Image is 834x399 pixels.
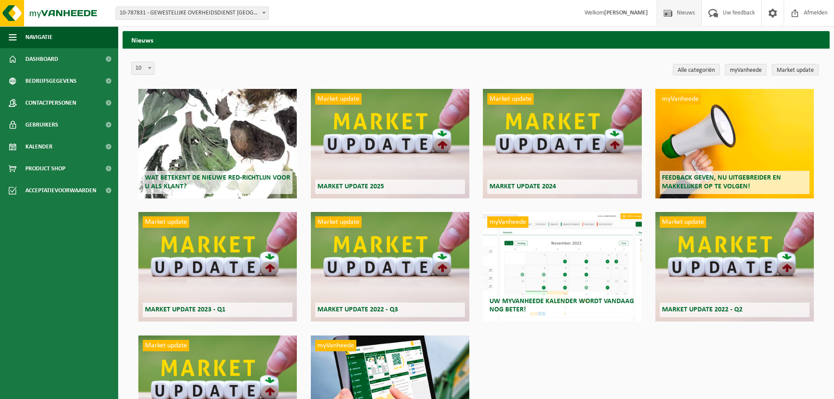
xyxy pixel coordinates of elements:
[138,89,297,198] a: Wat betekent de nieuwe RED-richtlijn voor u als klant?
[25,114,58,136] span: Gebruikers
[143,340,189,351] span: Market update
[25,48,58,70] span: Dashboard
[662,174,781,190] span: Feedback geven, nu uitgebreider en makkelijker op te volgen!
[487,216,528,228] span: myVanheede
[604,10,648,16] strong: [PERSON_NAME]
[489,298,634,313] span: Uw myVanheede kalender wordt vandaag nog beter!
[483,89,641,198] a: Market update Market update 2024
[315,216,362,228] span: Market update
[25,180,96,201] span: Acceptatievoorwaarden
[315,93,362,105] span: Market update
[145,174,290,190] span: Wat betekent de nieuwe RED-richtlijn voor u als klant?
[673,64,720,75] a: Alle categoriën
[145,306,225,313] span: Market update 2023 - Q1
[655,212,814,321] a: Market update Market update 2022 - Q2
[116,7,269,20] span: 10-787831 - GEWESTELIJKE OVERHEIDSDIENST BRUSSEL (BRUCEFO) - ANDERLECHT
[123,31,830,48] h2: Nieuws
[138,212,297,321] a: Market update Market update 2023 - Q1
[311,212,469,321] a: Market update Market update 2022 - Q3
[131,62,155,75] span: 10
[25,92,76,114] span: Contactpersonen
[317,183,384,190] span: Market update 2025
[143,216,189,228] span: Market update
[655,89,814,198] a: myVanheede Feedback geven, nu uitgebreider en makkelijker op te volgen!
[487,93,534,105] span: Market update
[25,26,53,48] span: Navigatie
[315,340,356,351] span: myVanheede
[116,7,268,19] span: 10-787831 - GEWESTELIJKE OVERHEIDSDIENST BRUSSEL (BRUCEFO) - ANDERLECHT
[132,62,154,74] span: 10
[317,306,398,313] span: Market update 2022 - Q3
[725,64,767,75] a: myVanheede
[25,136,53,158] span: Kalender
[660,216,706,228] span: Market update
[662,306,743,313] span: Market update 2022 - Q2
[483,212,641,321] a: myVanheede Uw myVanheede kalender wordt vandaag nog beter!
[311,89,469,198] a: Market update Market update 2025
[660,93,701,105] span: myVanheede
[772,64,819,75] a: Market update
[489,183,556,190] span: Market update 2024
[25,70,77,92] span: Bedrijfsgegevens
[25,158,65,180] span: Product Shop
